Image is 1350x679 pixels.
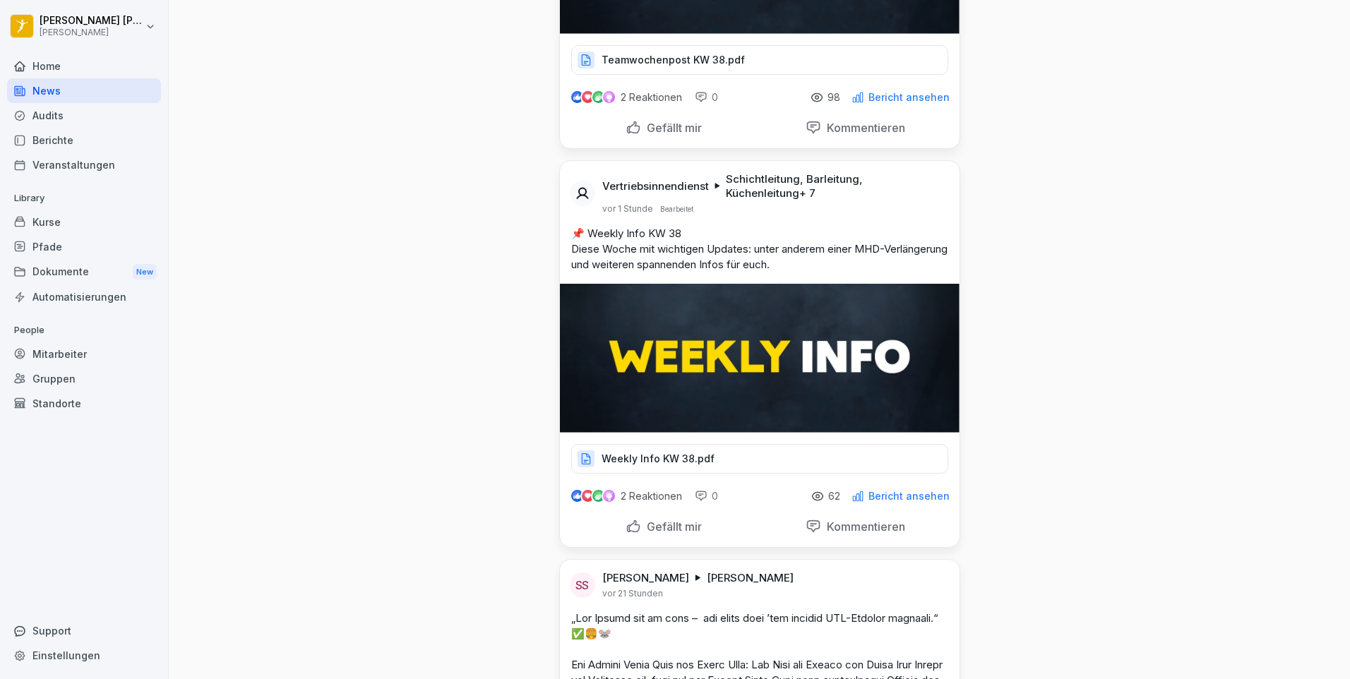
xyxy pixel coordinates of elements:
p: vor 1 Stunde [602,203,653,215]
a: Mitarbeiter [7,342,161,366]
p: Bearbeitet [660,203,693,215]
p: vor 21 Stunden [602,588,663,599]
p: Gefällt mir [641,519,702,534]
p: 📌 Weekly Info KW 38 Diese Woche mit wichtigen Updates: unter anderem einer MHD-Verlängerung und w... [571,226,948,272]
p: [PERSON_NAME] [40,28,143,37]
p: [PERSON_NAME] [PERSON_NAME] [40,15,143,27]
div: Support [7,618,161,643]
p: Teamwochenpost KW 38.pdf [602,53,745,67]
img: inspiring [603,490,615,503]
a: Kurse [7,210,161,234]
img: like [571,92,583,103]
a: DokumenteNew [7,259,161,285]
p: Bericht ansehen [868,491,950,502]
a: Automatisierungen [7,284,161,309]
p: Vertriebsinnendienst [602,179,709,193]
a: Weekly Info KW 38.pdf [571,456,948,470]
a: Audits [7,103,161,128]
a: Pfade [7,234,161,259]
img: inspiring [603,91,615,104]
p: 2 Reaktionen [621,92,682,103]
a: Teamwochenpost KW 38.pdf [571,57,948,71]
a: Gruppen [7,366,161,391]
div: SS [570,572,595,598]
a: Home [7,54,161,78]
img: celebrate [592,91,604,103]
a: Berichte [7,128,161,152]
p: Gefällt mir [641,121,702,135]
img: celebrate [592,490,604,502]
p: [PERSON_NAME] [707,571,794,585]
p: [PERSON_NAME] [602,571,689,585]
p: 98 [828,92,840,103]
p: People [7,319,161,342]
a: Einstellungen [7,643,161,668]
div: New [133,264,157,280]
p: Bericht ansehen [868,92,950,103]
div: 0 [695,90,718,104]
p: Kommentieren [821,519,905,534]
img: love [583,491,593,501]
p: Kommentieren [821,121,905,135]
img: like [571,491,583,502]
div: Dokumente [7,259,161,285]
p: 2 Reaktionen [621,491,682,502]
p: Schichtleitung, Barleitung, Küchenleitung + 7 [726,172,943,200]
a: Standorte [7,391,161,416]
a: News [7,78,161,103]
p: 62 [828,491,840,502]
p: Weekly Info KW 38.pdf [602,452,715,466]
a: Veranstaltungen [7,152,161,177]
p: Library [7,187,161,210]
img: x2xer1z8nt1hg9jx4p66gr4y.png [560,284,960,433]
img: love [583,92,593,102]
div: 0 [695,489,718,503]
